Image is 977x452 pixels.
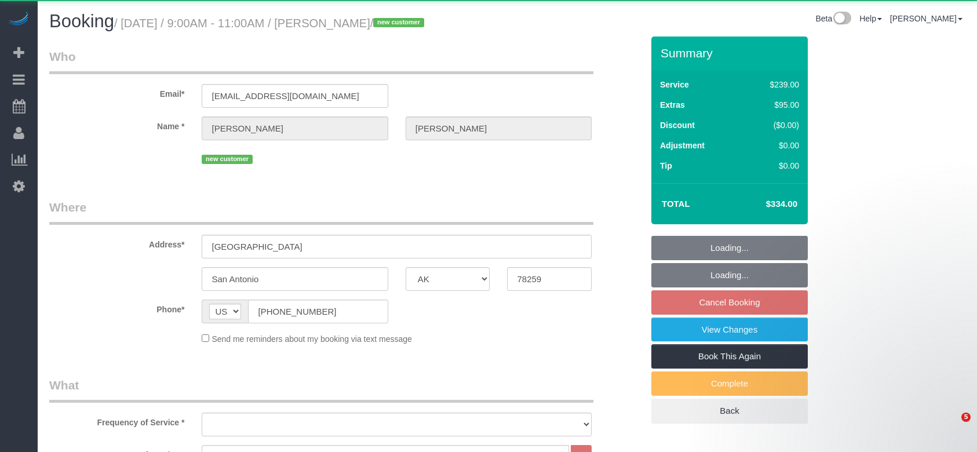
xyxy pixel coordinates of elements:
iframe: Intercom live chat [938,413,965,440]
small: / [DATE] / 9:00AM - 11:00AM / [PERSON_NAME] [114,17,428,30]
label: Address* [41,235,193,250]
input: Zip Code* [507,267,592,291]
strong: Total [662,199,690,209]
label: Adjustment [660,140,705,151]
legend: Where [49,199,593,225]
h4: $334.00 [731,199,797,209]
a: Beta [815,14,851,23]
label: Service [660,79,689,90]
img: Automaid Logo [7,12,30,28]
input: First Name* [202,116,388,140]
label: Discount [660,119,695,131]
h3: Summary [661,46,802,60]
span: new customer [202,155,252,164]
a: Help [859,14,882,23]
span: Send me reminders about my booking via text message [212,334,412,344]
img: New interface [832,12,851,27]
a: View Changes [651,318,808,342]
a: [PERSON_NAME] [890,14,963,23]
label: Extras [660,99,685,111]
div: $0.00 [745,160,799,172]
label: Tip [660,160,672,172]
div: $239.00 [745,79,799,90]
legend: Who [49,48,593,74]
label: Frequency of Service * [41,413,193,428]
input: Email* [202,84,388,108]
input: City* [202,267,388,291]
label: Email* [41,84,193,100]
div: ($0.00) [745,119,799,131]
span: / [370,17,428,30]
legend: What [49,377,593,403]
span: Booking [49,11,114,31]
input: Phone* [248,300,388,323]
a: Back [651,399,808,423]
span: 5 [961,413,971,422]
a: Book This Again [651,344,808,369]
div: $0.00 [745,140,799,151]
input: Last Name* [406,116,592,140]
div: $95.00 [745,99,799,111]
label: Phone* [41,300,193,315]
label: Name * [41,116,193,132]
span: new customer [373,18,424,27]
